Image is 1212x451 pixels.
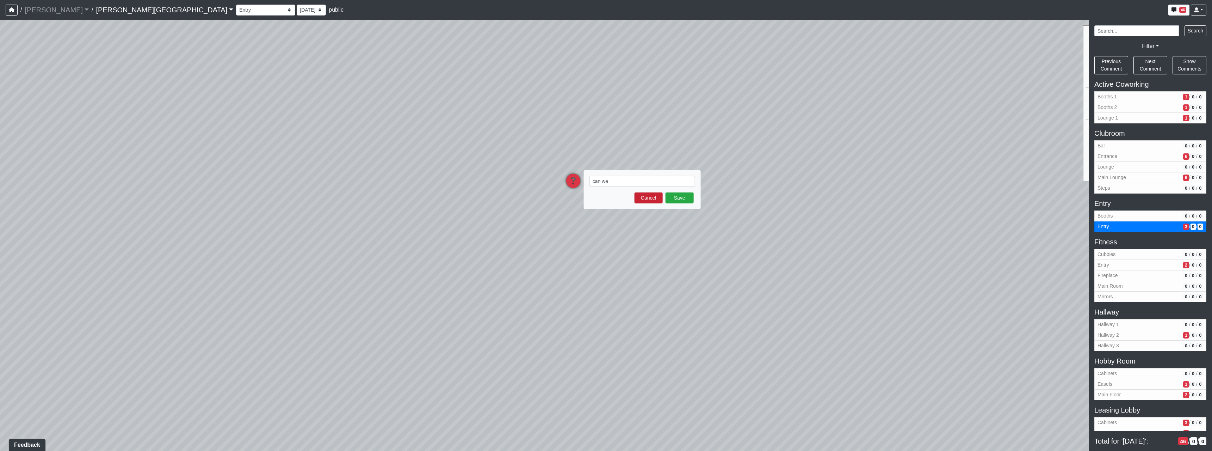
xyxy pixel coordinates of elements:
[1183,224,1189,230] span: # of open/more info comments in revision
[1191,420,1196,426] span: # of QA/customer approval comments in revision
[1196,251,1198,258] span: /
[1198,262,1203,268] span: # of resolved comments in revision
[1198,343,1203,349] span: # of resolved comments in revision
[1198,430,1203,437] span: # of resolved comments in revision
[1198,175,1203,181] span: # of resolved comments in revision
[1097,321,1180,328] span: Hallway 1
[1191,185,1196,191] span: # of QA/customer approval comments in revision
[1097,184,1180,192] span: Steps
[1198,224,1203,230] span: # of resolved comments in revision
[1094,91,1206,102] button: Booths 11/0/0
[1183,143,1189,149] span: # of open/more info comments in revision
[1191,143,1196,149] span: # of QA/customer approval comments in revision
[1179,7,1186,13] span: 46
[1191,332,1196,339] span: # of QA/customer approval comments in revision
[1189,419,1191,426] span: /
[1189,391,1191,398] span: /
[1191,322,1196,328] span: # of QA/customer approval comments in revision
[1196,293,1198,300] span: /
[1198,213,1203,219] span: # of resolved comments in revision
[1196,104,1198,111] span: /
[1094,417,1206,428] button: Cabinets3/0/0
[1094,211,1206,221] button: Booths0/0/0
[1094,270,1206,281] button: Fireplace0/0/0
[1198,94,1203,100] span: # of resolved comments in revision
[1191,164,1196,170] span: # of QA/customer approval comments in revision
[1191,381,1196,388] span: # of QA/customer approval comments in revision
[1196,331,1198,339] span: /
[1097,174,1180,181] span: Main Lounge
[1198,251,1203,258] span: # of resolved comments in revision
[1094,102,1206,113] button: Booths 21/0/0
[1094,330,1206,341] button: Hallway 21/0/0
[1183,262,1189,268] span: # of open/more info comments in revision
[1198,322,1203,328] span: # of resolved comments in revision
[1183,343,1189,349] span: # of open/more info comments in revision
[1097,251,1180,258] span: Cubbies
[1198,104,1203,111] span: # of resolved comments in revision
[1097,272,1180,279] span: Fireplace
[666,193,694,203] button: Save
[1183,175,1189,181] span: # of open/more info comments in revision
[25,3,89,17] a: [PERSON_NAME]
[1094,260,1206,270] button: Entry2/0/0
[1183,322,1189,328] span: # of open/more info comments in revision
[1094,80,1206,89] h5: Active Coworking
[1101,59,1122,72] span: Previous Comment
[1191,294,1196,300] span: # of QA/customer approval comments in revision
[1094,249,1206,260] button: Cubbies0/0/0
[1097,93,1180,100] span: Booths 1
[1183,115,1189,121] span: # of open/more info comments in revision
[1097,293,1180,300] span: Mirrors
[1198,143,1203,149] span: # of resolved comments in revision
[1191,213,1196,219] span: # of QA/customer approval comments in revision
[1198,420,1203,426] span: # of resolved comments in revision
[1196,114,1198,122] span: /
[1198,115,1203,121] span: # of resolved comments in revision
[1183,185,1189,191] span: # of open/more info comments in revision
[1094,221,1206,232] button: Entry3/0/0
[1196,174,1198,181] span: /
[1094,238,1206,246] h5: Fitness
[96,3,233,17] a: [PERSON_NAME][GEOGRAPHIC_DATA]
[1191,343,1196,349] span: # of QA/customer approval comments in revision
[1183,332,1189,339] span: # of open/more info comments in revision
[1189,293,1191,300] span: /
[1094,151,1206,162] button: Entrance6/0/0
[1198,164,1203,170] span: # of resolved comments in revision
[1189,114,1191,122] span: /
[1189,212,1191,220] span: /
[1097,370,1180,377] span: Cabinets
[1142,43,1159,49] a: Filter
[1094,25,1179,36] input: Search
[1189,380,1191,388] span: /
[1183,164,1189,170] span: # of open/more info comments in revision
[1097,429,1180,437] span: Desks
[1196,429,1198,437] span: /
[1196,272,1198,279] span: /
[1094,140,1206,151] button: Bar0/0/0
[1178,437,1188,445] span: # of open/more info comments in revision
[1196,142,1198,150] span: /
[1094,199,1206,208] h5: Entry
[1183,420,1189,426] span: # of open/more info comments in revision
[635,193,663,203] button: Cancel
[1196,380,1198,388] span: /
[1097,223,1180,230] span: Entry
[1196,321,1198,328] span: /
[1198,283,1203,290] span: # of resolved comments in revision
[1191,94,1196,100] span: # of QA/customer approval comments in revision
[1198,185,1203,191] span: # of resolved comments in revision
[1189,223,1191,230] span: /
[1189,93,1191,100] span: /
[1094,172,1206,183] button: Main Lounge6/0/0
[1189,184,1191,192] span: /
[1191,371,1196,377] span: # of QA/customer approval comments in revision
[1191,430,1196,437] span: # of QA/customer approval comments in revision
[1097,212,1180,220] span: Booths
[1094,379,1206,390] button: Easels1/0/0
[1189,251,1191,258] span: /
[1094,319,1206,330] button: Hallway 10/0/0
[1097,391,1180,398] span: Main Floor
[1183,392,1189,398] span: # of open/more info comments in revision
